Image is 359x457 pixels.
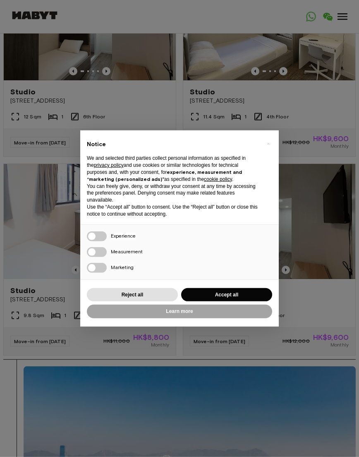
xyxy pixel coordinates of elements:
[87,204,259,218] p: Use the “Accept all” button to consent. Use the “Reject all” button or close this notice to conti...
[87,169,242,182] strong: experience, measurement and “marketing (personalized ads)”
[87,183,259,204] p: You can freely give, deny, or withdraw your consent at any time by accessing the preferences pane...
[94,162,124,168] a: privacy policy
[204,176,232,182] a: cookie policy
[87,140,259,149] h2: Notice
[111,264,134,271] span: Marketing
[111,233,136,240] span: Experience
[87,155,259,183] p: We and selected third parties collect personal information as specified in the and use cookies or...
[181,288,272,302] button: Accept all
[87,305,272,318] button: Learn more
[87,288,178,302] button: Reject all
[267,139,270,149] span: ×
[261,137,275,150] button: Close this notice
[111,248,143,255] span: Measurement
